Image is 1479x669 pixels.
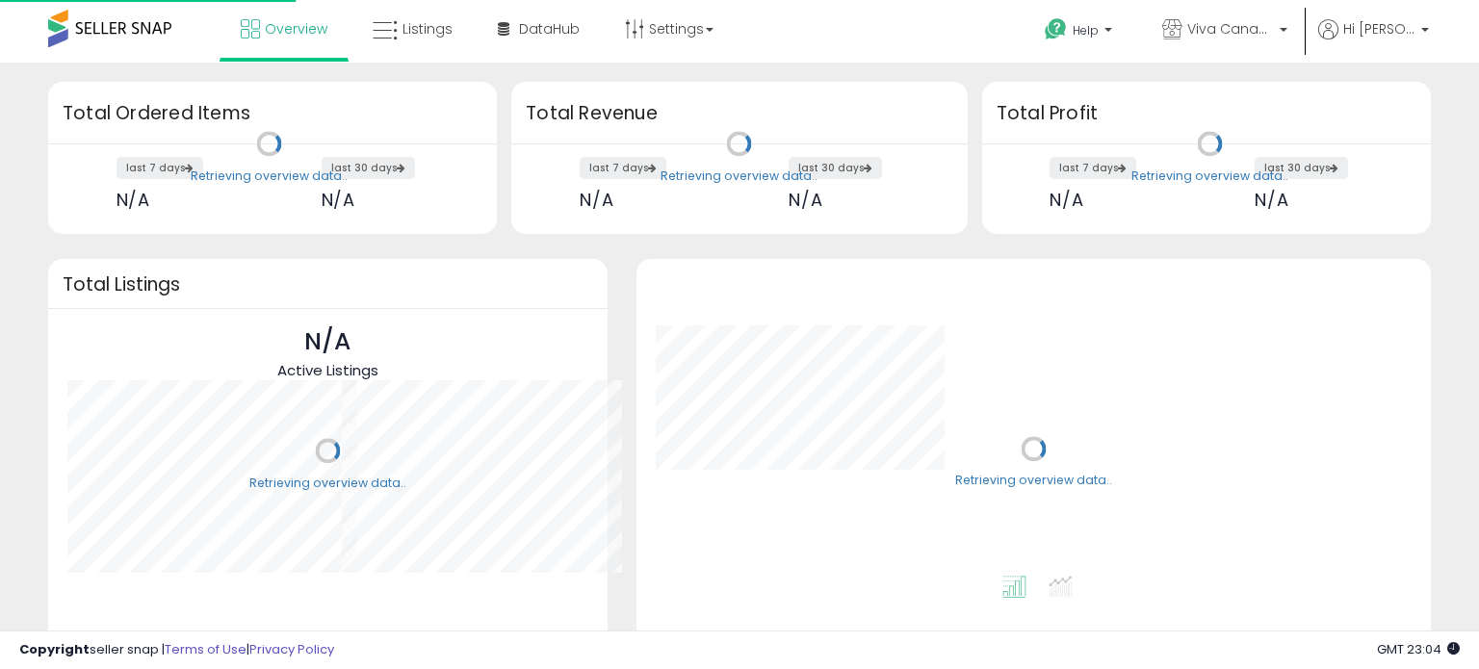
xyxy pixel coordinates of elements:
div: Retrieving overview data.. [955,473,1112,490]
a: Help [1029,3,1131,63]
div: Retrieving overview data.. [661,167,817,185]
strong: Copyright [19,640,90,658]
span: DataHub [519,19,580,39]
div: Retrieving overview data.. [191,167,348,185]
a: Hi [PERSON_NAME] [1318,19,1429,63]
span: Hi [PERSON_NAME] [1343,19,1415,39]
div: seller snap | | [19,641,334,659]
span: Listings [402,19,453,39]
span: Viva Canada [1187,19,1274,39]
span: Help [1073,22,1099,39]
div: Retrieving overview data.. [249,475,406,492]
span: Overview [265,19,327,39]
div: Retrieving overview data.. [1131,167,1288,185]
i: Get Help [1044,17,1068,41]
